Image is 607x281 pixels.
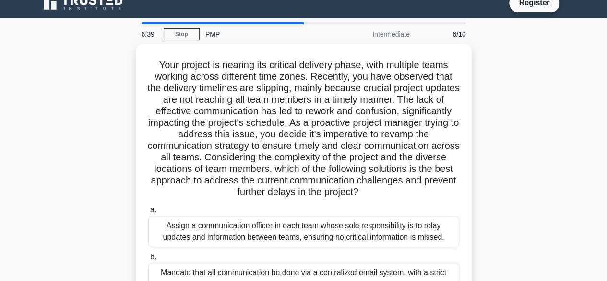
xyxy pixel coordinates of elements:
[416,24,472,44] div: 6/10
[148,216,459,247] div: Assign a communication officer in each team whose sole responsibility is to relay updates and inf...
[200,24,332,44] div: PMP
[150,253,156,261] span: b.
[150,206,156,214] span: a.
[147,59,460,198] h5: Your project is nearing its critical delivery phase, with multiple teams working across different...
[332,24,416,44] div: Intermediate
[164,28,200,40] a: Stop
[136,24,164,44] div: 6:39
